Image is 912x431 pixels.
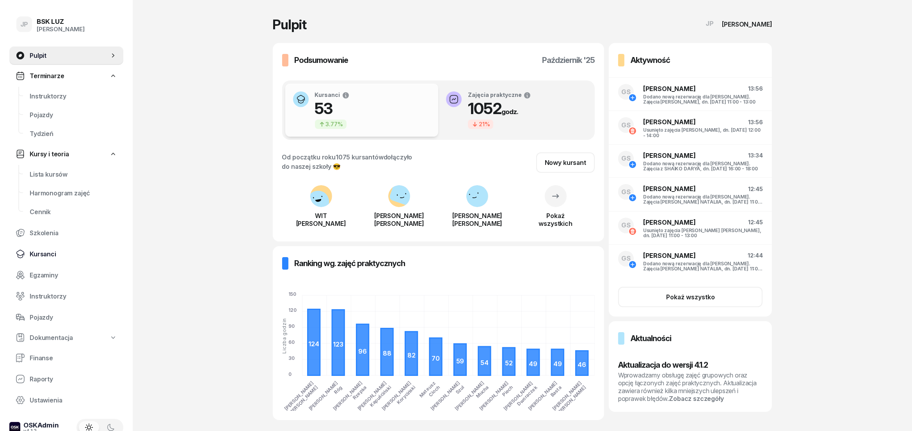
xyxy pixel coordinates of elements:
[454,385,465,395] tspan: Szul
[23,165,123,184] a: Lista kursów
[30,272,117,279] span: Egzaminy
[356,380,388,412] tspan: [PERSON_NAME]
[501,108,518,116] small: godz.
[9,370,123,388] a: Raporty
[516,212,594,227] div: Pokaż wszystkich
[666,293,715,301] div: Pokaż wszystko
[368,385,392,408] tspan: Kapuściński
[643,152,696,159] span: [PERSON_NAME]
[37,26,85,33] div: [PERSON_NAME]
[23,184,123,202] a: Harmonogram zajęć
[315,91,350,99] div: Kursanci
[748,119,763,125] span: 13:56
[621,222,631,229] span: GS
[643,218,696,226] span: [PERSON_NAME]
[9,308,123,327] a: Pojazdy
[621,89,631,95] span: GS
[748,186,763,192] span: 12:45
[516,385,538,407] tspan: Dworaczek
[429,380,461,412] tspan: [PERSON_NAME]
[643,161,763,171] div: Dodano nową rezerwację dla [PERSON_NAME]. Zajęcia z SHAIKO DARYA, dn. [DATE] 16:00 - 18:00
[9,349,123,367] a: Finanse
[20,21,28,28] span: JP
[643,185,696,193] span: [PERSON_NAME]
[643,127,763,138] div: Usunięto zajęcia [PERSON_NAME], dn. [DATE] 12:00 - 14:00
[9,266,123,284] a: Egzaminy
[621,255,631,262] span: GS
[295,54,348,66] h3: Podsumowanie
[283,380,315,412] tspan: [PERSON_NAME]
[23,422,59,429] div: OSKAdmin
[282,152,412,171] div: Od początku roku dołączyło do naszej szkoły 😎
[722,21,772,27] div: [PERSON_NAME]
[288,323,295,329] tspan: 90
[288,371,292,377] tspan: 0
[360,212,438,227] div: [PERSON_NAME] [PERSON_NAME]
[468,120,493,129] div: 21%
[315,120,347,129] div: 3.77%
[748,152,763,159] span: 13:34
[643,194,763,204] div: Dodano nową rezerwację dla [PERSON_NAME]. Zajęcia [PERSON_NAME] NATALIIA, dn. [DATE] 11:00 - 13:00
[30,111,117,119] span: Pojazdy
[618,371,763,402] div: Wprowadzamy obsługę zajęć grupowych oraz opcję łączonych zajęć praktycznych. Aktualizacja zawiera...
[287,385,319,416] tspan: [PERSON_NAME]
[643,261,763,271] div: Dodano nową rezerwację dla [PERSON_NAME]. Zajęcia [PERSON_NAME] NATALIIA, dn. [DATE] 11:00 - 13:00
[643,252,696,259] span: [PERSON_NAME]
[351,385,368,401] tspan: Rzepka
[332,380,363,412] tspan: [PERSON_NAME]
[37,18,85,25] div: BSK LUZ
[643,118,696,126] span: [PERSON_NAME]
[30,397,117,404] span: Ustawienia
[23,106,123,124] a: Pojazdy
[23,202,123,221] a: Cennik
[748,252,763,259] span: 12:44
[438,84,592,137] button: Zajęcia praktyczne1052godz.21%
[609,321,772,412] a: AktualnościAktualizacja do wersji 4.1.2Wprowadzamy obsługę zajęć grupowych oraz opcję łączonych z...
[282,201,360,227] a: WIT[PERSON_NAME]
[30,334,73,342] span: Dokumentacja
[380,380,412,412] tspan: [PERSON_NAME]
[30,293,117,300] span: Instruktorzy
[395,385,416,406] tspan: Koryciński
[23,124,123,143] a: Tydzień
[418,380,436,399] tspan: Mateusz
[9,46,123,65] a: Pulpit
[295,257,405,270] h3: Ranking wg. zajęć praktycznych
[360,201,438,227] a: [PERSON_NAME][PERSON_NAME]
[542,54,595,66] h3: październik '25
[315,99,350,118] h1: 53
[9,287,123,306] a: Instruktorzy
[308,380,339,412] tspan: [PERSON_NAME]
[30,171,117,178] span: Lista kursów
[621,189,631,195] span: GS
[643,85,696,93] span: [PERSON_NAME]
[536,152,595,173] a: Nowy kursant
[621,122,631,129] span: GS
[643,228,763,238] div: Usunięto zajęcia [PERSON_NAME] [PERSON_NAME], dn. [DATE] 11:00 - 13:00
[621,155,631,162] span: GS
[30,229,117,237] span: Szkolenia
[609,43,772,317] a: AktywnośćGS[PERSON_NAME]13:56Dodano nową rezerwację dla [PERSON_NAME]. Zajęcia [PERSON_NAME], dn....
[273,18,307,31] h1: Pulpit
[30,250,117,258] span: Kursanci
[427,385,441,398] tspan: Cioch
[30,52,109,59] span: Pulpit
[281,318,286,354] div: Liczba godzin
[9,67,123,84] a: Terminarze
[438,212,516,227] div: [PERSON_NAME] [PERSON_NAME]
[706,20,714,27] span: JP
[30,72,64,80] span: Terminarze
[618,287,763,307] button: Pokaż wszystko
[9,145,123,163] a: Kursy i teoria
[30,208,117,216] span: Cennik
[545,159,586,166] div: Nowy kursant
[555,385,587,416] tspan: [PERSON_NAME]
[549,385,563,398] tspan: Basta
[478,380,510,412] tspan: [PERSON_NAME]
[9,224,123,242] a: Szkolenia
[643,94,763,104] div: Dodano nową rezerwację dla [PERSON_NAME]. Zajęcia [PERSON_NAME], dn. [DATE] 11:00 - 13:00
[30,190,117,197] span: Harmonogram zajęć
[288,292,296,297] tspan: 150
[30,93,117,100] span: Instruktorzy
[631,54,670,66] h3: Aktywność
